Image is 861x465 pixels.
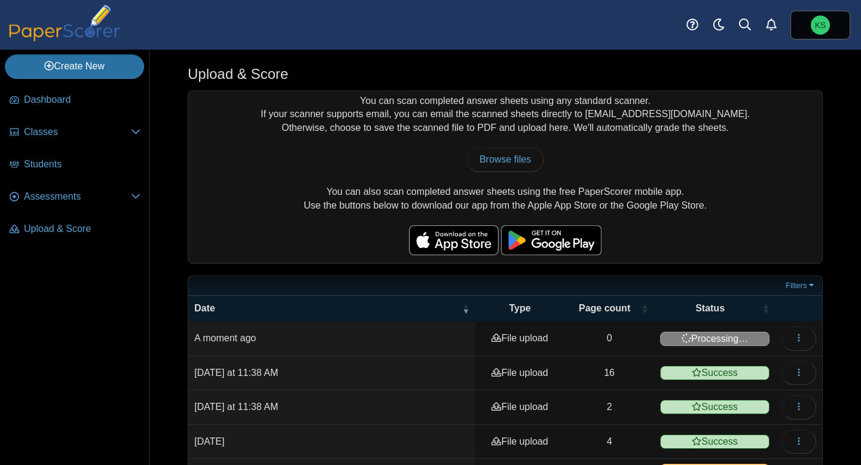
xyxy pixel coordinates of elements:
[564,390,654,424] td: 2
[475,390,564,424] td: File upload
[783,280,819,292] a: Filters
[481,302,558,315] span: Type
[24,190,131,203] span: Assessments
[194,302,460,315] span: Date
[475,322,564,356] td: File upload
[188,64,288,84] h1: Upload & Score
[660,332,770,346] span: Processing…
[5,33,124,43] a: PaperScorer
[462,302,469,314] span: Date : Activate to remove sorting
[194,333,256,343] time: Oct 8, 2025 at 10:47 AM
[24,158,141,171] span: Students
[564,425,654,459] td: 4
[811,16,830,35] span: Kevin Shuman
[194,368,278,378] time: Oct 6, 2025 at 11:38 AM
[5,183,145,212] a: Assessments
[24,126,131,139] span: Classes
[475,425,564,459] td: File upload
[188,91,822,263] div: You can scan completed answer sheets using any standard scanner. If your scanner supports email, ...
[5,151,145,179] a: Students
[570,302,639,315] span: Page count
[467,148,544,172] a: Browse files
[758,12,784,38] a: Alerts
[5,54,144,78] a: Create New
[475,356,564,390] td: File upload
[194,436,224,446] time: Sep 29, 2025 at 1:40 PM
[194,402,278,412] time: Oct 6, 2025 at 11:38 AM
[815,21,826,29] span: Kevin Shuman
[660,302,760,315] span: Status
[501,225,602,255] img: google-play-badge.png
[5,5,124,41] img: PaperScorer
[409,225,499,255] img: apple-store-badge.svg
[5,86,145,115] a: Dashboard
[641,302,648,314] span: Page count : Activate to sort
[564,322,654,356] td: 0
[762,302,770,314] span: Status : Activate to sort
[660,400,770,414] span: Success
[24,93,141,106] span: Dashboard
[5,118,145,147] a: Classes
[790,11,850,39] a: Kevin Shuman
[480,154,531,164] span: Browse files
[564,356,654,390] td: 16
[5,215,145,244] a: Upload & Score
[660,435,770,449] span: Success
[24,222,141,235] span: Upload & Score
[660,366,770,380] span: Success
